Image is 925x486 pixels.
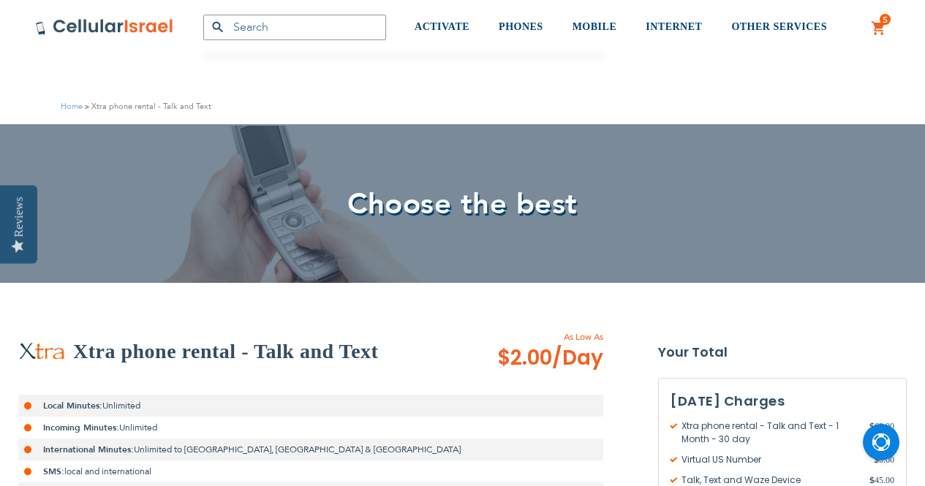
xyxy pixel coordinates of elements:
span: Xtra phone rental - Talk and Text - 1 Month - 30 day [671,419,869,446]
span: ACTIVATE [415,21,469,32]
div: Reviews [12,197,26,237]
span: Virtual US Number [671,453,874,466]
span: PHONES [499,21,543,32]
li: Xtra phone rental - Talk and Text [83,99,211,113]
li: Unlimited to [GEOGRAPHIC_DATA], [GEOGRAPHIC_DATA] & [GEOGRAPHIC_DATA] [18,438,603,460]
span: 0.00 [874,453,894,466]
span: OTHER SERVICES [731,21,827,32]
span: 63.00 [869,419,894,446]
h2: Xtra phone rental - Talk and Text [73,337,378,366]
span: Choose the best [347,184,578,224]
strong: Local Minutes: [43,400,102,411]
span: /Day [552,343,603,373]
input: Search [203,15,386,40]
span: $ [874,453,879,466]
strong: Incoming Minutes: [43,422,119,433]
strong: International Minutes: [43,444,134,455]
strong: SMS: [43,466,64,477]
a: Home [61,101,83,112]
span: As Low As [458,330,603,343]
li: Unlimited [18,417,603,438]
span: $ [869,419,875,433]
img: Cellular Israel Logo [35,18,174,36]
span: $2.00 [497,343,603,373]
h3: [DATE] Charges [671,390,894,412]
span: INTERNET [646,21,702,32]
a: 5 [871,20,887,37]
span: MOBILE [573,21,617,32]
li: local and international [18,460,603,482]
li: Unlimited [18,395,603,417]
img: Xtra phone rental - Talk and Text [18,342,66,361]
strong: Your Total [658,341,907,363]
span: 5 [883,14,888,26]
